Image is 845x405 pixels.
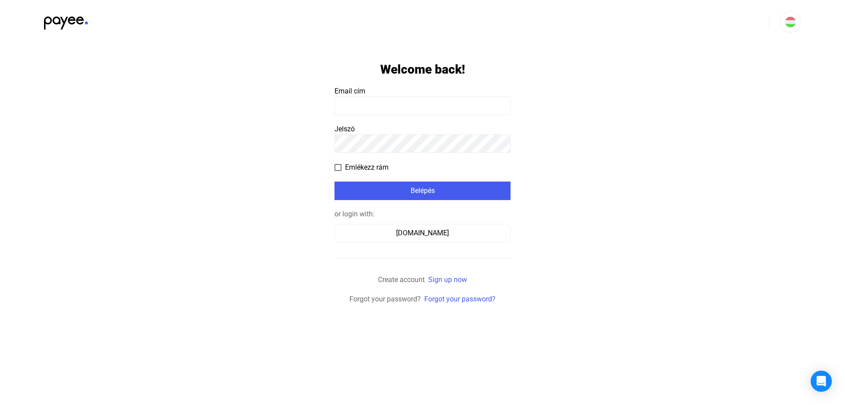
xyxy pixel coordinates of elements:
div: Open Intercom Messenger [811,371,832,392]
button: HU [780,11,801,33]
span: Email cím [334,87,365,95]
img: HU [785,17,796,27]
button: Belépés [334,182,511,200]
div: Belépés [337,186,508,196]
span: Jelszó [334,125,355,133]
span: Forgot your password? [349,295,421,303]
a: Sign up now [428,275,467,284]
h1: Welcome back! [380,62,465,77]
span: Emlékezz rám [345,162,389,173]
a: Forgot your password? [424,295,496,303]
div: [DOMAIN_NAME] [338,228,507,238]
span: Create account [378,275,425,284]
img: black-payee-blue-dot.svg [44,11,88,30]
div: or login with: [334,209,511,219]
button: [DOMAIN_NAME] [334,224,511,242]
a: [DOMAIN_NAME] [334,229,511,237]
